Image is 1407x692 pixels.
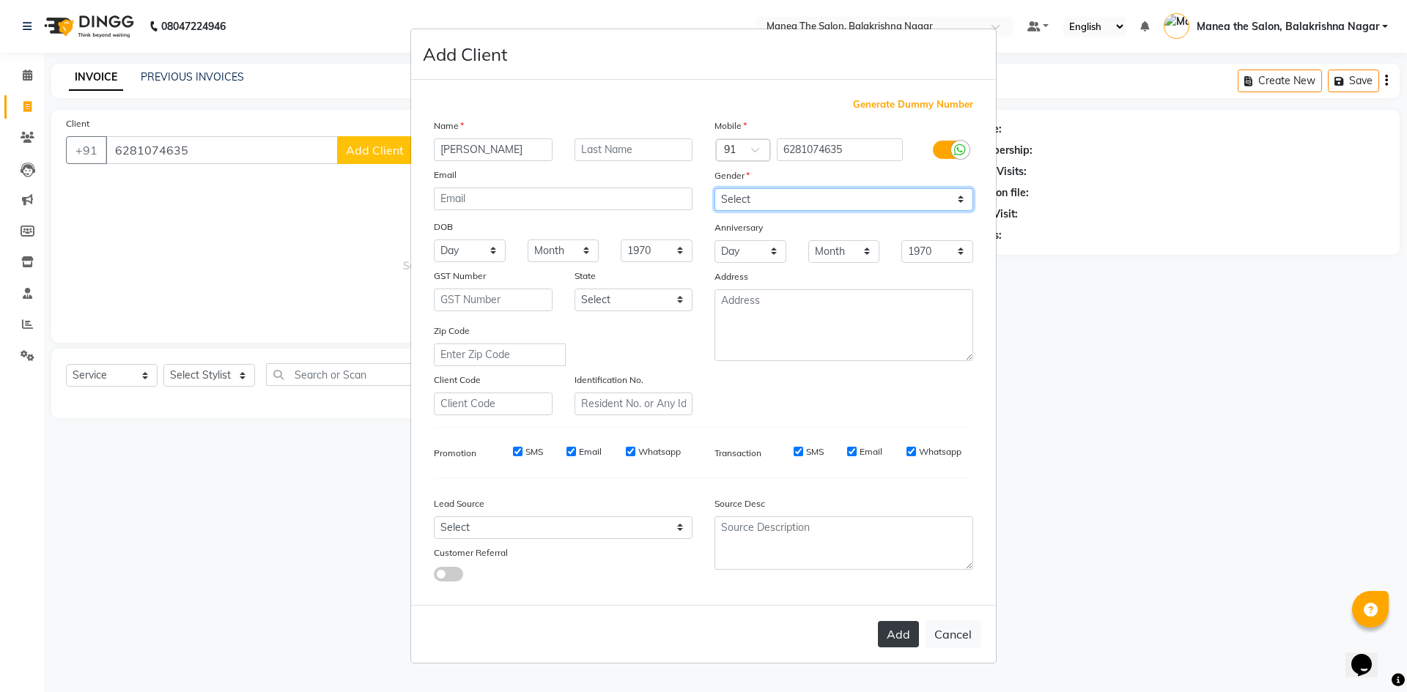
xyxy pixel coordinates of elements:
label: Mobile [714,119,747,133]
label: SMS [806,445,824,458]
label: Client Code [434,373,481,387]
label: Email [434,168,457,182]
input: First Name [434,138,553,161]
label: Gender [714,169,750,182]
label: GST Number [434,269,486,283]
input: Last Name [575,138,693,161]
label: Email [860,445,882,458]
label: Whatsapp [638,445,681,458]
label: DOB [434,220,453,234]
label: Anniversary [714,221,763,234]
label: Lead Source [434,497,484,510]
label: Email [579,445,602,458]
label: Whatsapp [919,445,961,458]
input: Resident No. or Any Id [575,392,693,415]
label: Zip Code [434,324,470,338]
label: Identification No. [575,373,643,387]
button: Add [878,621,919,647]
input: Email [434,187,693,210]
button: Cancel [925,620,981,648]
iframe: chat widget [1345,633,1392,677]
h4: Add Client [423,41,507,67]
label: Address [714,270,748,283]
input: Client Code [434,392,553,415]
label: Transaction [714,447,761,460]
label: Customer Referral [434,546,508,559]
input: GST Number [434,289,553,311]
label: Source Desc [714,497,765,510]
input: Mobile [777,138,904,161]
label: Name [434,119,464,133]
span: Generate Dummy Number [853,97,973,112]
label: State [575,269,596,283]
input: Enter Zip Code [434,343,566,366]
label: Promotion [434,447,476,460]
label: SMS [525,445,543,458]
